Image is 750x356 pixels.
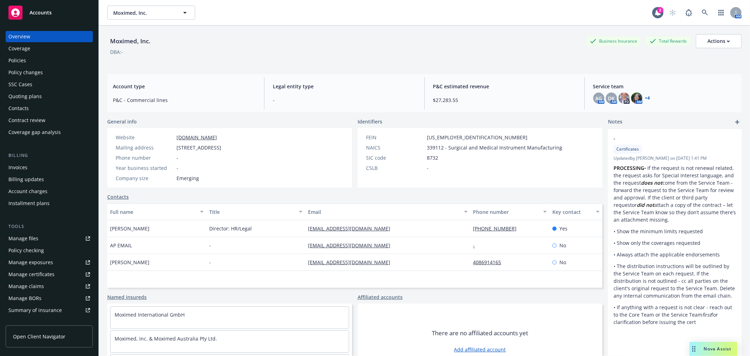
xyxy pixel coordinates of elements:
span: DK [608,95,615,102]
a: add [733,118,742,126]
div: Installment plans [8,198,50,209]
a: Policy checking [6,245,93,256]
span: Nova Assist [704,346,732,352]
a: Report a Bug [682,6,696,20]
div: Mailing address [116,144,174,151]
a: Search [698,6,712,20]
a: Manage BORs [6,293,93,304]
strong: PROCESSING [614,165,644,171]
a: +4 [645,96,650,100]
div: NAICS [366,144,424,151]
a: [EMAIL_ADDRESS][DOMAIN_NAME] [308,259,396,266]
div: SIC code [366,154,424,161]
span: AG [595,95,602,102]
span: Moximed, Inc. [113,9,174,17]
a: Overview [6,31,93,42]
div: Contacts [8,103,29,114]
a: Policies [6,55,93,66]
div: Overview [8,31,30,42]
span: Updated by [PERSON_NAME] on [DATE] 1:41 PM [614,155,736,161]
div: Total Rewards [646,37,690,45]
div: Policy checking [8,245,44,256]
a: Add affiliated account [454,346,506,353]
div: Coverage gap analysis [8,127,61,138]
div: CSLB [366,164,424,172]
div: Actions [707,34,730,48]
a: Moximed International GmbH [115,311,185,318]
button: Nova Assist [690,342,737,356]
span: Notes [608,118,622,126]
span: Director: HR/Legal [209,225,252,232]
a: [PHONE_NUMBER] [473,225,523,232]
span: - [273,96,416,104]
span: Legal entity type [273,83,416,90]
a: Contacts [107,193,129,201]
a: Quoting plans [6,91,93,102]
em: did not [637,202,654,208]
div: Billing [6,152,93,159]
span: - [614,135,718,142]
a: Named insureds [107,293,147,301]
div: Full name [110,208,196,216]
a: 4086914165 [473,259,507,266]
a: - [473,242,481,249]
div: Policies [8,55,26,66]
span: Accounts [30,10,52,15]
button: Full name [107,203,206,220]
div: Manage exposures [8,257,53,268]
button: Title [206,203,306,220]
div: Manage certificates [8,269,55,280]
span: No [559,242,566,249]
div: Account charges [8,186,47,197]
span: - [209,259,211,266]
button: Actions [696,34,742,48]
div: Year business started [116,164,174,172]
a: SSC Cases [6,79,93,90]
a: Contract review [6,115,93,126]
div: Quoting plans [8,91,42,102]
span: Account type [113,83,256,90]
div: Drag to move [690,342,698,356]
div: 2 [657,7,664,13]
div: Company size [116,174,174,182]
span: Certificates [616,146,639,152]
div: Phone number [116,154,174,161]
span: 339112 - Surgical and Medical Instrument Manufacturing [427,144,562,151]
div: Summary of insurance [8,305,62,316]
a: Moximed, Inc. & Moximed Australia Pty Ltd. [115,335,217,342]
span: [PERSON_NAME] [110,259,149,266]
p: • If the request is not renewal related, the request asks for Special Interest language, and the ... [614,164,736,223]
div: DBA: - [110,48,123,56]
div: Moximed, Inc. [107,37,153,46]
span: [STREET_ADDRESS] [177,144,221,151]
a: Invoices [6,162,93,173]
a: [EMAIL_ADDRESS][DOMAIN_NAME] [308,225,396,232]
a: Start snowing [666,6,680,20]
p: • The distribution instructions will be outlined by the Service Team on each request. If the dist... [614,262,736,299]
img: photo [618,93,630,104]
a: [EMAIL_ADDRESS][DOMAIN_NAME] [308,242,396,249]
span: [PERSON_NAME] [110,225,149,232]
span: P&C estimated revenue [433,83,576,90]
button: Email [305,203,470,220]
span: General info [107,118,137,125]
span: - [427,164,429,172]
span: - [177,154,178,161]
div: SSC Cases [8,79,32,90]
a: Manage certificates [6,269,93,280]
div: FEIN [366,134,424,141]
a: Manage exposures [6,257,93,268]
span: [US_EMPLOYER_IDENTIFICATION_NUMBER] [427,134,527,141]
em: first [702,311,711,318]
a: Policy changes [6,67,93,78]
a: Billing updates [6,174,93,185]
a: Account charges [6,186,93,197]
div: Key contact [552,208,592,216]
p: • Show only the coverages requested [614,239,736,247]
a: Summary of insurance [6,305,93,316]
a: Affiliated accounts [358,293,403,301]
span: Identifiers [358,118,382,125]
div: Invoices [8,162,27,173]
div: Email [308,208,460,216]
